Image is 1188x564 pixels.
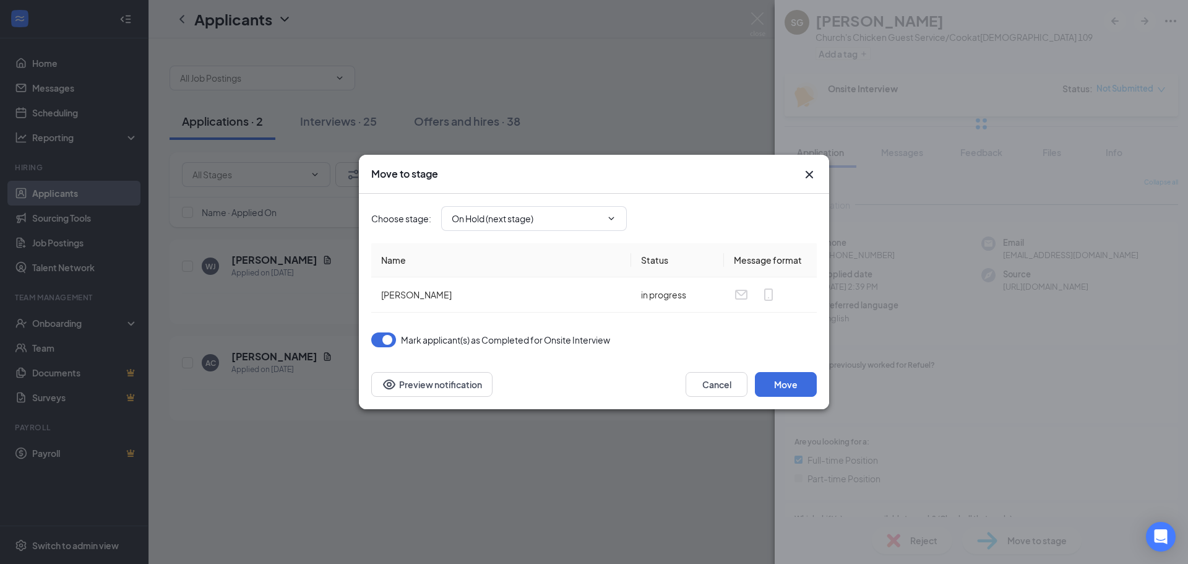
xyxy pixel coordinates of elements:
[631,243,724,277] th: Status
[1146,522,1176,552] div: Open Intercom Messenger
[382,377,397,392] svg: Eye
[401,332,610,347] span: Mark applicant(s) as Completed for Onsite Interview
[371,372,493,397] button: Preview notificationEye
[371,243,631,277] th: Name
[631,277,724,313] td: in progress
[734,287,749,302] svg: Email
[381,289,452,300] span: [PERSON_NAME]
[371,212,431,225] span: Choose stage :
[755,372,817,397] button: Move
[802,167,817,182] button: Close
[802,167,817,182] svg: Cross
[606,214,616,223] svg: ChevronDown
[371,167,438,181] h3: Move to stage
[761,287,776,302] svg: MobileSms
[724,243,817,277] th: Message format
[686,372,747,397] button: Cancel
